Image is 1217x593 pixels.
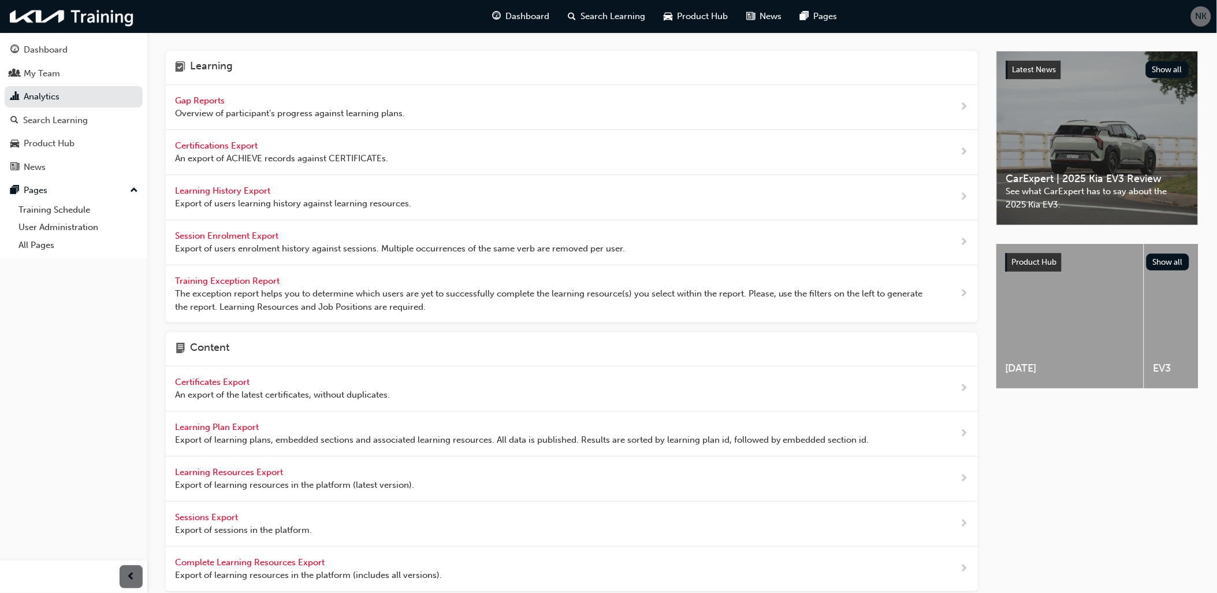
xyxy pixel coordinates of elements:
a: guage-iconDashboard [483,5,559,28]
span: News [760,10,782,23]
span: page-icon [175,342,185,357]
a: Search Learning [5,110,143,131]
span: up-icon [130,183,138,198]
a: car-iconProduct Hub [655,5,738,28]
button: Show all [1147,254,1190,270]
span: next-icon [960,100,969,114]
a: Dashboard [5,39,143,61]
span: Certificates Export [175,377,252,387]
span: search-icon [10,116,18,126]
span: next-icon [960,190,969,205]
span: guage-icon [493,9,501,24]
span: Gap Reports [175,95,227,106]
span: The exception report helps you to determine which users are yet to successfully complete the lear... [175,287,923,313]
span: next-icon [960,562,969,576]
span: learning-icon [175,60,185,75]
a: pages-iconPages [791,5,847,28]
a: Certifications Export An export of ACHIEVE records against CERTIFICATEs.next-icon [166,130,978,175]
span: [DATE] [1006,362,1134,375]
a: Training Schedule [14,201,143,219]
span: NK [1196,10,1207,23]
button: NK [1191,6,1211,27]
span: Export of learning resources in the platform (latest version). [175,479,414,492]
a: Product Hub [5,133,143,154]
a: Latest NewsShow allCarExpert | 2025 Kia EV3 ReviewSee what CarExpert has to say about the 2025 Ki... [996,51,1199,225]
span: next-icon [960,472,969,486]
a: Learning Plan Export Export of learning plans, embedded sections and associated learning resource... [166,412,978,457]
a: My Team [5,63,143,84]
a: Sessions Export Export of sessions in the platform.next-icon [166,502,978,547]
a: News [5,157,143,178]
span: An export of ACHIEVE records against CERTIFICATEs. [175,152,388,165]
span: Overview of participant's progress against learning plans. [175,107,405,120]
span: Certifications Export [175,140,260,151]
div: Dashboard [24,43,68,57]
a: news-iconNews [738,5,791,28]
div: Search Learning [23,114,88,127]
span: Sessions Export [175,512,240,522]
a: Product HubShow all [1006,253,1189,272]
a: [DATE] [996,244,1144,388]
a: All Pages [14,236,143,254]
span: Latest News [1013,65,1056,75]
span: next-icon [960,145,969,160]
span: Export of learning resources in the platform (includes all versions). [175,569,442,582]
a: Certificates Export An export of the latest certificates, without duplicates.next-icon [166,366,978,412]
span: next-icon [960,235,969,250]
span: car-icon [664,9,673,24]
a: User Administration [14,218,143,236]
a: Latest NewsShow all [1006,61,1189,79]
span: Training Exception Report [175,276,282,286]
span: Learning Plan Export [175,422,261,432]
span: next-icon [960,517,969,531]
span: Product Hub [678,10,728,23]
span: Export of users learning history against learning resources. [175,197,411,210]
a: Session Enrolment Export Export of users enrolment history against sessions. Multiple occurrences... [166,220,978,265]
span: chart-icon [10,92,19,102]
h4: Learning [190,60,233,75]
span: news-icon [747,9,755,24]
button: Pages [5,180,143,201]
div: My Team [24,67,60,80]
div: News [24,161,46,174]
a: Complete Learning Resources Export Export of learning resources in the platform (includes all ver... [166,547,978,592]
span: Learning History Export [175,186,273,196]
span: Product Hub [1012,257,1057,267]
span: prev-icon [127,570,136,584]
span: Complete Learning Resources Export [175,557,327,568]
span: An export of the latest certificates, without duplicates. [175,388,390,402]
img: kia-training [6,5,139,28]
span: See what CarExpert has to say about the 2025 Kia EV3. [1006,185,1189,211]
span: people-icon [10,69,19,79]
span: search-icon [568,9,576,24]
span: guage-icon [10,45,19,55]
span: Dashboard [506,10,550,23]
span: pages-icon [801,9,809,24]
span: next-icon [960,287,969,301]
button: DashboardMy TeamAnalyticsSearch LearningProduct HubNews [5,37,143,180]
span: Learning Resources Export [175,467,285,477]
span: CarExpert | 2025 Kia EV3 Review [1006,172,1189,186]
span: Export of users enrolment history against sessions. Multiple occurrences of the same verb are rem... [175,242,625,255]
button: Show all [1146,61,1189,78]
span: Export of sessions in the platform. [175,524,312,537]
span: Export of learning plans, embedded sections and associated learning resources. All data is publis... [175,433,869,447]
div: Product Hub [24,137,75,150]
span: Search Learning [581,10,646,23]
a: search-iconSearch Learning [559,5,655,28]
span: news-icon [10,162,19,173]
a: Learning History Export Export of users learning history against learning resources.next-icon [166,175,978,220]
span: next-icon [960,427,969,441]
span: Pages [814,10,838,23]
a: Analytics [5,86,143,108]
span: pages-icon [10,186,19,196]
span: Session Enrolment Export [175,231,281,241]
a: Gap Reports Overview of participant's progress against learning plans.next-icon [166,85,978,130]
a: Training Exception Report The exception report helps you to determine which users are yet to succ... [166,265,978,324]
a: Learning Resources Export Export of learning resources in the platform (latest version).next-icon [166,457,978,502]
h4: Content [190,342,229,357]
span: car-icon [10,139,19,149]
span: next-icon [960,381,969,396]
